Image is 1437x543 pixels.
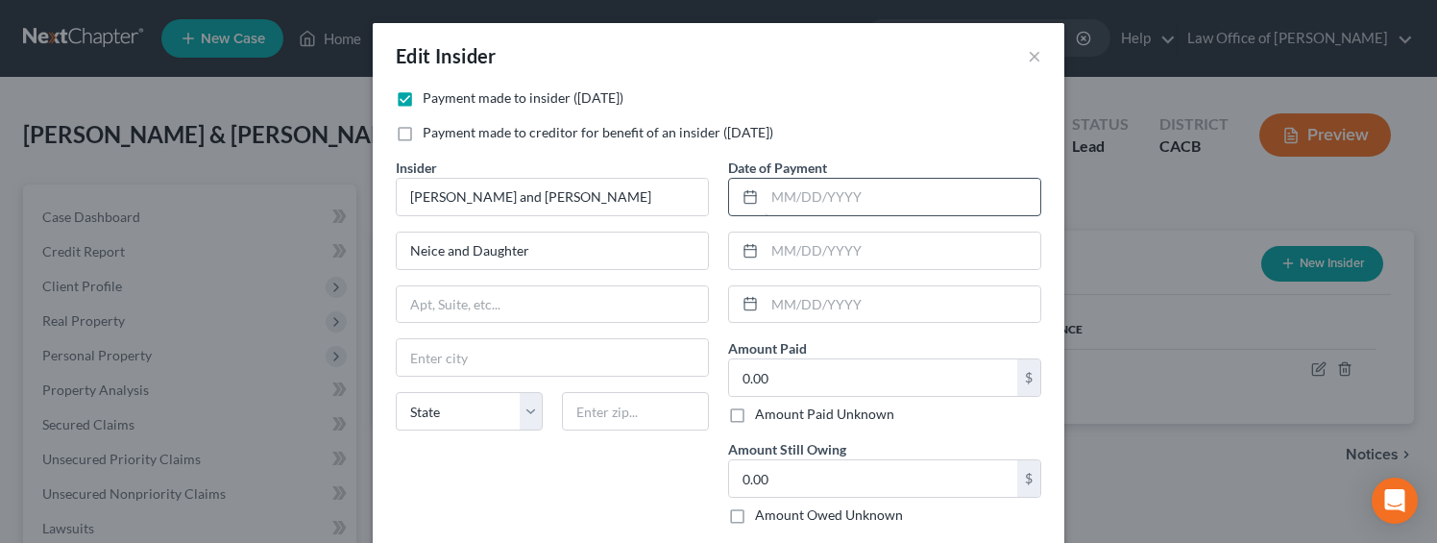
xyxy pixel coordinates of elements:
[729,460,1017,497] input: 0.00
[765,233,1040,269] input: MM/DD/YYYY
[1028,44,1041,67] button: ×
[765,179,1040,215] input: MM/DD/YYYY
[755,405,894,424] label: Amount Paid Unknown
[423,88,623,108] label: Payment made to insider ([DATE])
[562,392,709,431] input: Enter zip...
[729,359,1017,396] input: 0.00
[1017,359,1040,396] div: $
[396,44,431,67] span: Edit
[396,160,437,176] span: Insider
[1017,460,1040,497] div: $
[728,338,807,358] label: Amount Paid
[728,158,827,178] label: Date of Payment
[765,286,1040,323] input: MM/DD/YYYY
[397,286,708,323] input: Apt, Suite, etc...
[728,439,846,459] label: Amount Still Owing
[435,44,497,67] span: Insider
[755,506,903,525] label: Amount Owed Unknown
[397,233,708,269] input: Enter address...
[423,123,773,142] label: Payment made to creditor for benefit of an insider ([DATE])
[397,179,708,215] input: Enter name...
[397,339,708,376] input: Enter city
[1372,478,1418,524] div: Open Intercom Messenger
